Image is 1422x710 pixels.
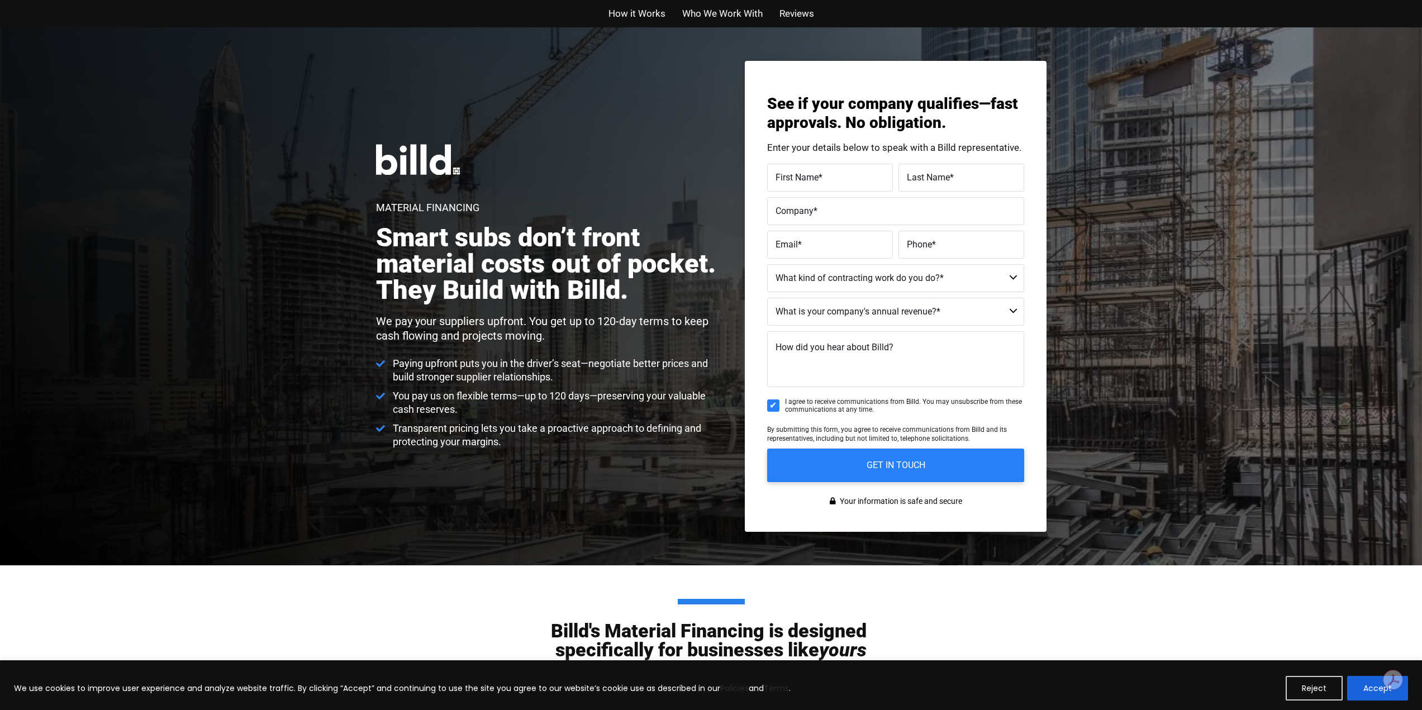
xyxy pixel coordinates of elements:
a: Who We Work With [682,6,763,22]
span: Email [776,239,798,250]
span: Transparent pricing lets you take a proactive approach to defining and protecting your margins. [390,422,724,449]
a: Terms [764,683,789,694]
input: I agree to receive communications from Billd. You may unsubscribe from these communications at an... [767,399,779,412]
p: We use cookies to improve user experience and analyze website traffic. By clicking “Accept” and c... [14,682,791,695]
h3: See if your company qualifies—fast approvals. No obligation. [767,94,1024,132]
h1: Material Financing [376,203,479,213]
span: You pay us on flexible terms—up to 120 days—preserving your valuable cash reserves. [390,389,724,416]
span: By submitting this form, you agree to receive communications from Billd and its representatives, ... [767,426,1007,442]
a: Reviews [779,6,814,22]
span: How did you hear about Billd? [776,342,893,352]
span: Company [776,206,814,216]
input: GET IN TOUCH [767,449,1024,482]
span: Paying upfront puts you in the driver’s seat—negotiate better prices and build stronger supplier ... [390,357,724,384]
span: I agree to receive communications from Billd. You may unsubscribe from these communications at an... [785,398,1024,414]
span: Phone [907,239,932,250]
h2: Billd's Material Financing is designed specifically for businesses like [516,599,907,659]
a: Policies [720,683,749,694]
span: First Name [776,172,819,183]
p: Enter your details below to speak with a Billd representative. [767,143,1024,153]
h2: Smart subs don’t front material costs out of pocket. They Build with Billd. [376,224,724,303]
em: yours [819,638,867,661]
button: Reject [1286,676,1343,701]
span: Your information is safe and secure [837,493,962,509]
a: How it Works [608,6,665,22]
p: We pay your suppliers upfront. You get up to 120-day terms to keep cash flowing and projects moving. [376,314,724,343]
button: Accept [1347,676,1408,701]
span: Last Name [907,172,950,183]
